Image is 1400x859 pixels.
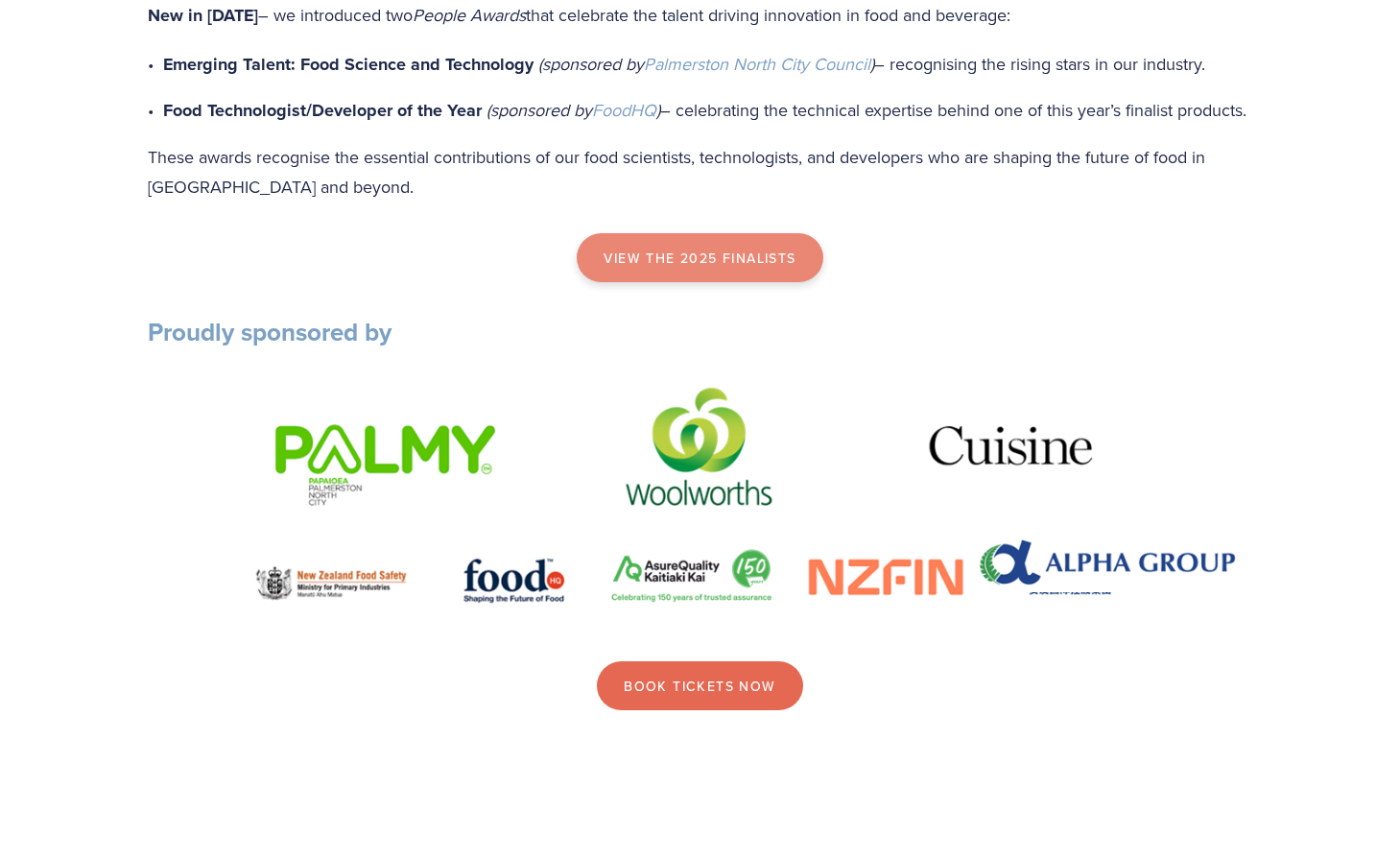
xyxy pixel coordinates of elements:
em: ) [656,98,660,122]
em: (sponsored by [486,98,592,122]
a: view the 2025 finalists [577,233,822,283]
a: Book Tickets now [597,661,802,711]
a: Palmerston North City Council [644,52,870,76]
p: – celebrating the technical expertise behind one of this year’s finalist products. [163,95,1253,127]
strong: Proudly sponsored by [148,314,392,350]
em: People Awards [413,3,526,27]
strong: New in [DATE] [148,3,258,28]
strong: Emerging Talent: Food Science and Technology [163,52,534,77]
a: FoodHQ [592,98,656,122]
em: (sponsored by [538,52,644,76]
p: These awards recognise the essential contributions of our food scientists, technologists, and dev... [148,142,1253,203]
strong: Food Technologist/Developer of the Year [163,98,482,123]
em: ) [870,52,874,76]
p: – recognising the rising stars in our industry. [163,49,1253,81]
